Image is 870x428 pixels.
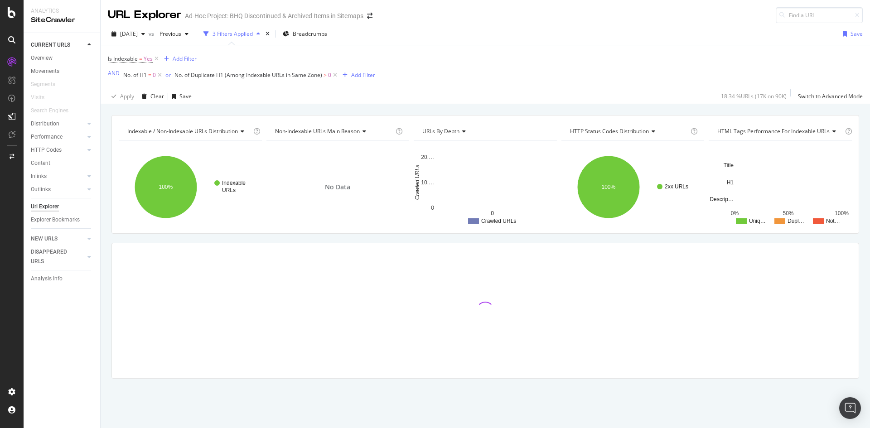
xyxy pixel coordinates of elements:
[731,210,739,216] text: 0%
[776,7,863,23] input: Find a URL
[31,40,70,50] div: CURRENT URLS
[120,30,138,38] span: 2025 Sep. 17th
[213,30,253,38] div: 3 Filters Applied
[31,247,77,266] div: DISAPPEARED URLS
[108,27,149,41] button: [DATE]
[481,218,516,224] text: Crawled URLs
[31,234,85,244] a: NEW URLS
[200,27,264,41] button: 3 Filters Applied
[120,92,134,100] div: Apply
[31,93,53,102] a: Visits
[179,92,192,100] div: Save
[422,127,459,135] span: URLs by Depth
[275,127,360,135] span: Non-Indexable URLs Main Reason
[794,89,863,104] button: Switch to Advanced Mode
[709,148,852,226] svg: A chart.
[159,184,173,190] text: 100%
[168,89,192,104] button: Save
[414,148,557,226] svg: A chart.
[222,187,236,193] text: URLs
[148,71,151,79] span: =
[31,80,55,89] div: Segments
[185,11,363,20] div: Ad-Hoc Project: BHQ Discontinued & Archived Items in Sitemaps
[31,106,68,115] div: Search Engines
[108,7,181,23] div: URL Explorer
[721,92,787,100] div: 18.34 % URLs ( 17K on 90K )
[839,27,863,41] button: Save
[31,93,44,102] div: Visits
[727,179,734,186] text: H1
[31,215,94,225] a: Explorer Bookmarks
[165,71,171,79] button: or
[279,27,331,41] button: Breadcrumbs
[31,202,94,212] a: Url Explorer
[156,30,181,38] span: Previous
[31,145,85,155] a: HTTP Codes
[351,71,375,79] div: Add Filter
[367,13,372,19] div: arrow-right-arrow-left
[826,218,840,224] text: Not…
[325,183,350,192] span: No Data
[123,71,147,79] span: No. of H1
[153,69,156,82] span: 0
[149,30,156,38] span: vs
[31,40,85,50] a: CURRENT URLS
[293,30,327,38] span: Breadcrumbs
[108,69,120,77] button: AND
[31,53,94,63] a: Overview
[174,71,322,79] span: No. of Duplicate H1 (Among Indexable URLs in Same Zone)
[31,172,85,181] a: Inlinks
[31,67,94,76] a: Movements
[31,132,85,142] a: Performance
[108,89,134,104] button: Apply
[31,7,93,15] div: Analytics
[851,30,863,38] div: Save
[570,127,649,135] span: HTTP Status Codes Distribution
[127,127,238,135] span: Indexable / Non-Indexable URLs distribution
[324,71,327,79] span: >
[339,70,375,81] button: Add Filter
[150,92,164,100] div: Clear
[431,205,435,211] text: 0
[31,202,59,212] div: Url Explorer
[222,180,246,186] text: Indexable
[568,124,689,139] h4: HTTP Status Codes Distribution
[139,55,142,63] span: =
[264,29,271,38] div: times
[31,53,53,63] div: Overview
[724,162,734,168] text: Title
[414,165,420,200] text: Crawled URLs
[31,215,80,225] div: Explorer Bookmarks
[421,154,435,160] text: 20,…
[420,124,549,139] h4: URLs by Depth
[783,210,794,216] text: 50%
[798,92,863,100] div: Switch to Advanced Mode
[421,179,435,186] text: 10,…
[561,148,705,226] svg: A chart.
[715,124,843,139] h4: HTML Tags Performance for Indexable URLs
[31,185,51,194] div: Outlinks
[156,27,192,41] button: Previous
[31,119,59,129] div: Distribution
[749,218,766,224] text: Uniq…
[31,159,94,168] a: Content
[31,67,59,76] div: Movements
[835,210,849,216] text: 100%
[31,119,85,129] a: Distribution
[601,184,615,190] text: 100%
[31,80,64,89] a: Segments
[119,148,262,226] svg: A chart.
[173,55,197,63] div: Add Filter
[31,234,58,244] div: NEW URLS
[160,53,197,64] button: Add Filter
[788,218,804,224] text: Dupl…
[31,172,47,181] div: Inlinks
[31,159,50,168] div: Content
[31,274,94,284] a: Analysis Info
[665,183,688,190] text: 2xx URLs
